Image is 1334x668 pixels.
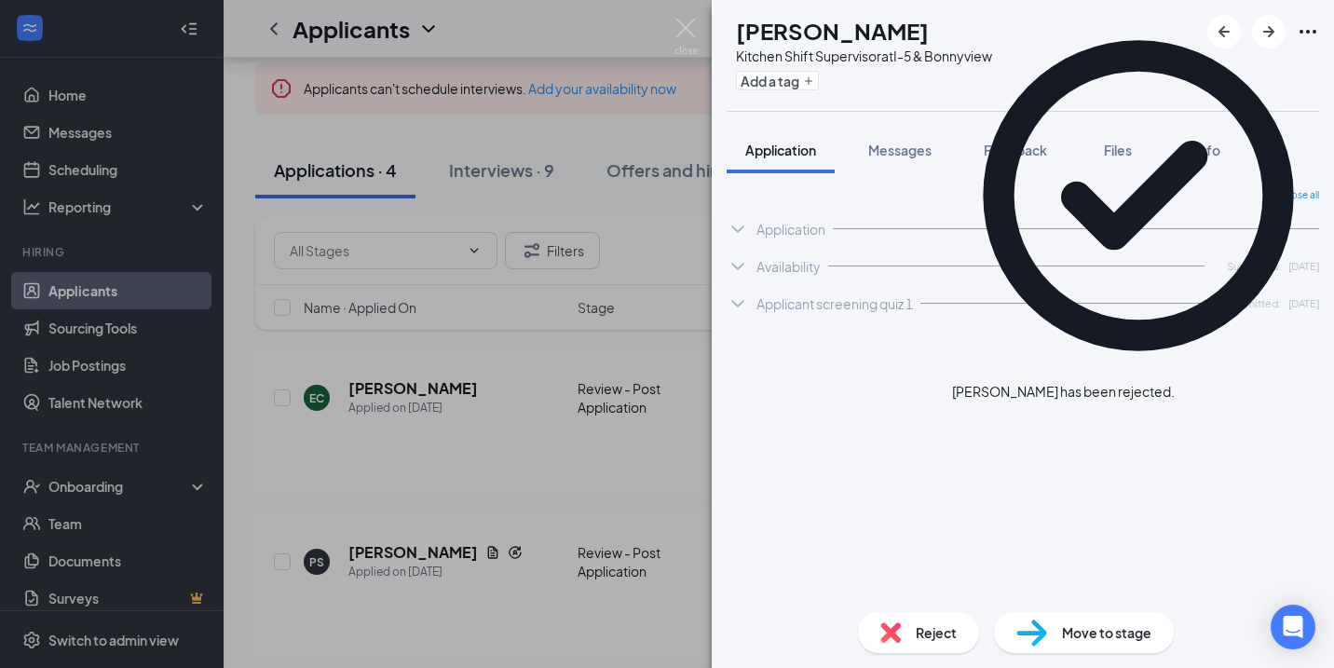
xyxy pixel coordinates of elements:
[756,294,913,313] div: Applicant screening quiz 1
[736,15,929,47] h1: [PERSON_NAME]
[736,47,992,65] div: Kitchen Shift Supervisor at I-5 & Bonnyview
[745,142,816,158] span: Application
[756,257,821,276] div: Availability
[916,622,957,643] span: Reject
[1271,605,1315,649] div: Open Intercom Messenger
[727,293,749,315] svg: ChevronDown
[868,142,932,158] span: Messages
[803,75,814,87] svg: Plus
[736,71,819,90] button: PlusAdd a tag
[1062,622,1151,643] span: Move to stage
[727,218,749,240] svg: ChevronDown
[727,255,749,278] svg: ChevronDown
[952,9,1325,382] svg: CheckmarkCircle
[952,382,1175,402] div: [PERSON_NAME] has been rejected.
[756,220,825,239] div: Application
